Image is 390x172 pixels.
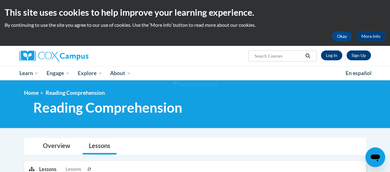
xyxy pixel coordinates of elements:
[365,147,385,167] iframe: Button to launch messaging window
[43,66,74,80] a: Engage
[15,66,376,80] div: Main menu
[24,90,39,96] a: Home
[173,81,217,88] img: Section background
[19,50,88,62] img: Cox Campus
[332,31,352,41] button: Okay
[321,50,342,60] a: Log In
[347,50,371,60] a: Register
[5,6,385,18] h2: This site uses cookies to help improve your learning experience.
[74,66,106,80] a: Explore
[5,22,385,28] p: By continuing to use the site you agree to our use of cookies. Use the ‘More info’ button to read...
[83,138,117,154] a: Lessons
[110,70,131,77] span: About
[47,70,70,77] span: Engage
[356,31,385,41] a: More Info
[254,52,303,60] input: Search Courses
[19,50,130,62] a: Cox Campus
[19,70,39,77] span: Learn
[106,66,135,80] a: About
[37,138,76,154] a: Overview
[33,99,182,116] span: Reading Comprehension
[342,67,376,80] a: En español
[15,66,43,80] a: Learn
[303,52,312,60] button: Search
[78,70,102,77] span: Explore
[46,90,105,96] span: Reading Comprehension
[346,70,372,76] span: En español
